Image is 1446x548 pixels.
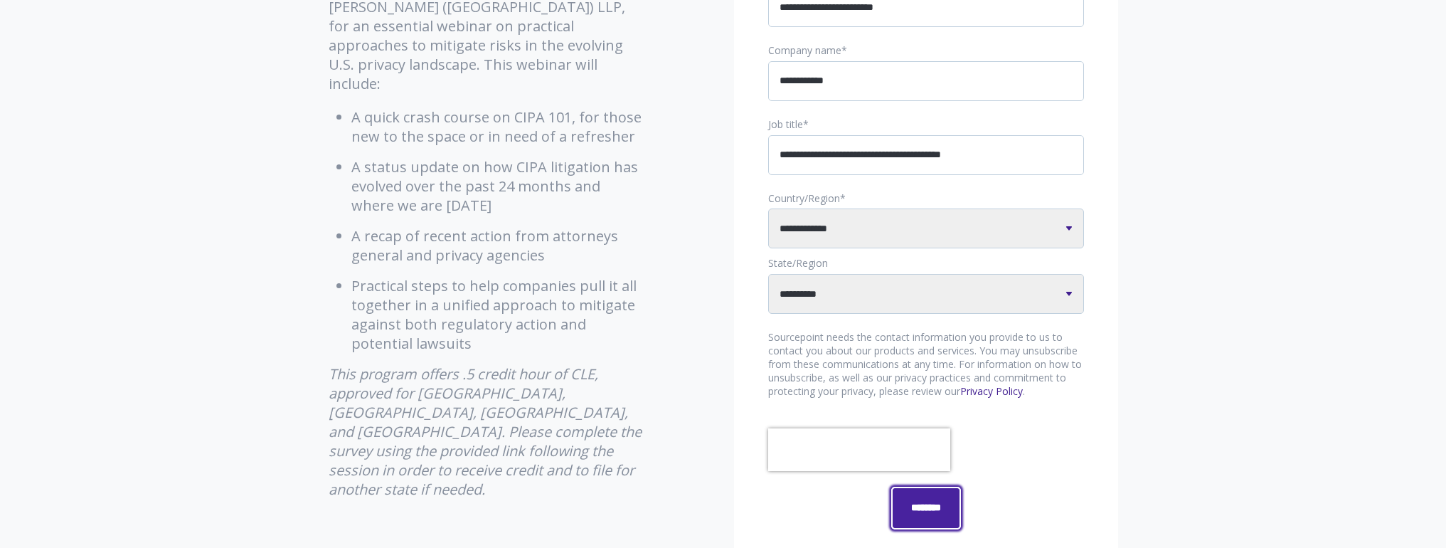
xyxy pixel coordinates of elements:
[329,364,642,499] em: This program offers .5 credit hour of CLE, approved for [GEOGRAPHIC_DATA], [GEOGRAPHIC_DATA], [GE...
[768,331,1084,399] p: Sourcepoint needs the contact information you provide to us to contact you about our products and...
[768,428,950,471] iframe: reCAPTCHA
[351,157,645,215] li: A status update on how CIPA litigation has evolved over the past 24 months and where we are [DATE]
[768,43,841,57] span: Company name
[351,107,645,146] li: A quick crash course on CIPA 101, for those new to the space or in need of a refresher
[351,276,645,353] li: Practical steps to help companies pull it all together in a unified approach to mitigate against ...
[768,256,828,270] span: State/Region
[960,384,1023,398] a: Privacy Policy
[351,226,645,265] li: A recap of recent action from attorneys general and privacy agencies
[768,117,803,131] span: Job title
[768,191,840,205] span: Country/Region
